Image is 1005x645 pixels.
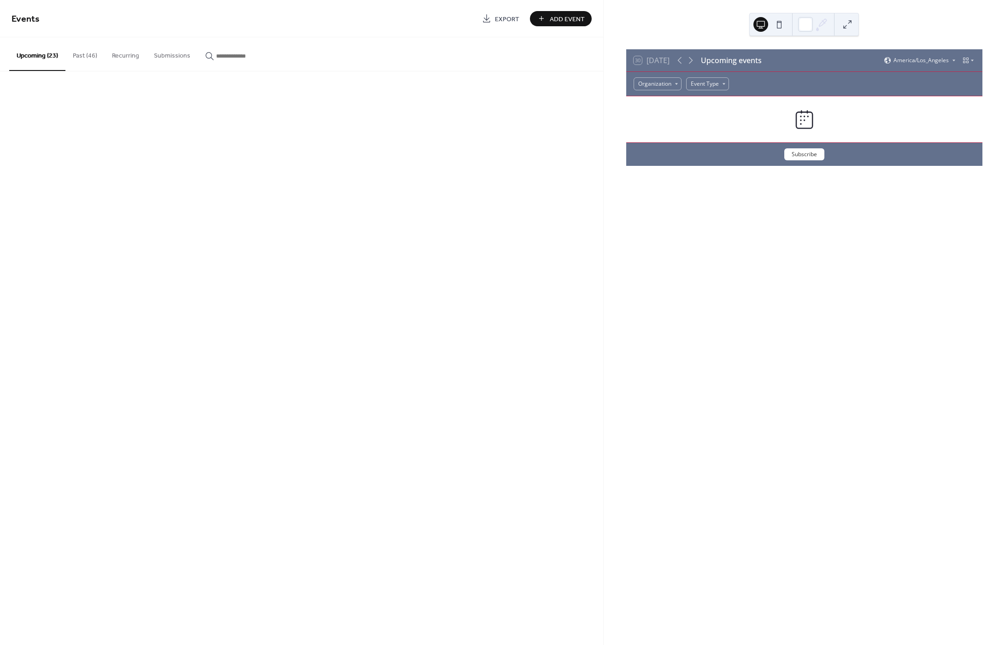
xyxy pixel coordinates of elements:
[12,10,40,28] span: Events
[495,14,519,24] span: Export
[147,37,198,70] button: Submissions
[475,11,526,26] a: Export
[893,58,949,63] span: America/Los_Angeles
[530,11,592,26] button: Add Event
[701,55,762,66] div: Upcoming events
[784,148,824,160] button: Subscribe
[105,37,147,70] button: Recurring
[9,37,65,71] button: Upcoming (23)
[550,14,585,24] span: Add Event
[65,37,105,70] button: Past (46)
